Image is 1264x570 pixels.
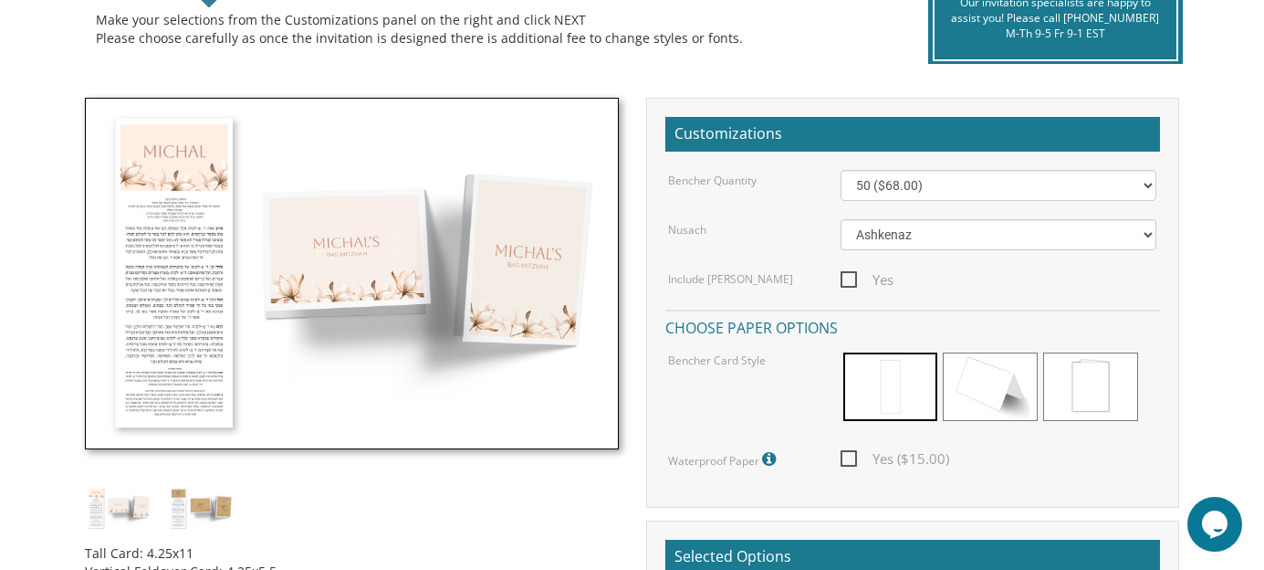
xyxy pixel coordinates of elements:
img: dc_style22.jpg [85,98,618,449]
label: Nusach [668,222,706,237]
label: Waterproof Paper [668,448,780,471]
h2: Customizations [665,117,1160,152]
iframe: chat widget [1187,497,1246,552]
label: Bencher Card Style [668,353,766,368]
img: dc_style14_brown.jpg [167,486,235,531]
label: Include [PERSON_NAME] [668,271,793,287]
label: Bencher Quantity [668,173,757,188]
img: dc_style22.jpg [85,486,153,531]
span: Yes ($15.00) [841,448,949,470]
h4: Choose paper options [665,310,1160,342]
div: Make your selections from the Customizations panel on the right and click NEXT Please choose care... [96,11,886,47]
span: Yes [841,269,893,291]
